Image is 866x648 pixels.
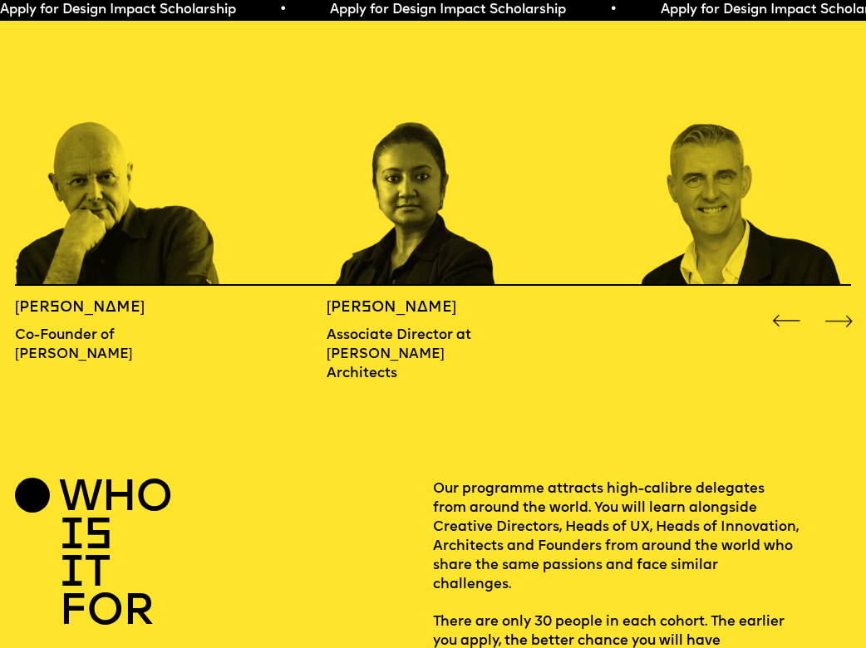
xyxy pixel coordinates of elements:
span: • [609,3,617,17]
div: 1 / 16 [15,44,223,287]
h5: [PERSON_NAME] [327,299,483,318]
span: • [279,3,287,17]
p: Co-Founder of [PERSON_NAME] [15,326,171,365]
div: 3 / 16 [638,44,846,287]
p: Associate Director at [PERSON_NAME] Architects [327,326,483,384]
div: 2 / 16 [327,44,534,287]
h5: [PERSON_NAME] [15,299,171,318]
div: Next slide [822,303,857,338]
h2: who is it for [59,480,145,632]
div: Previous slide [769,303,804,338]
